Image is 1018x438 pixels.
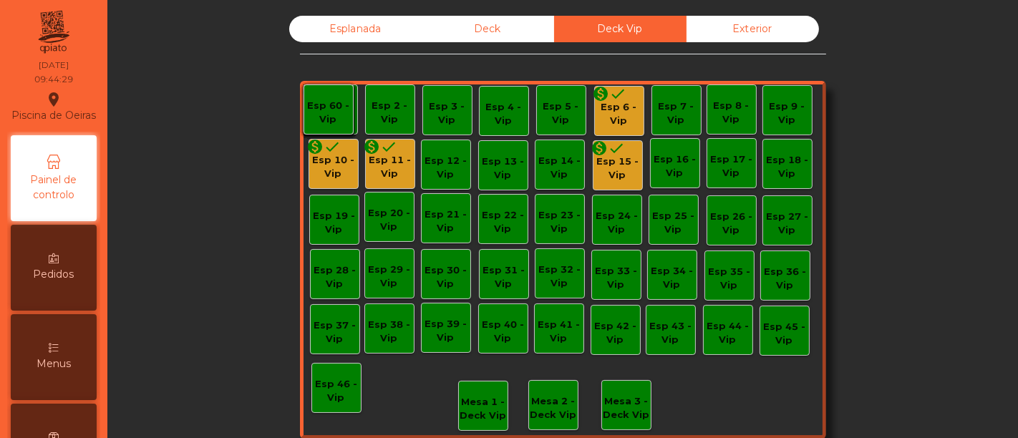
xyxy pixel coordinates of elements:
div: Esp 39 - Vip [422,317,470,345]
div: Esp 24 - Vip [593,209,641,237]
div: Esp 21 - Vip [422,208,470,235]
div: Esp 34 - Vip [648,264,697,292]
i: done [319,84,336,101]
div: Esp 32 - Vip [535,263,584,291]
i: done [610,85,627,102]
div: Esp 42 - Vip [591,319,640,347]
div: Esp 15 - Vip [593,155,642,182]
div: Esp 16 - Vip [651,152,699,180]
div: Esp 60 - Vip [304,99,353,127]
div: Exterior [687,16,819,42]
div: Esp 41 - Vip [535,318,583,346]
div: Esp 8 - Vip [707,99,756,127]
div: 09:44:29 [34,73,73,86]
div: Esp 13 - Vip [479,155,528,182]
div: Esp 5 - Vip [537,99,586,127]
div: Esp 11 - Vip [366,153,415,181]
div: Esp 20 - Vip [365,206,414,234]
div: Esp 19 - Vip [310,209,359,237]
i: done [381,138,398,155]
div: Esp 30 - Vip [422,263,470,291]
div: Esp 22 - Vip [479,208,528,236]
div: Esp 2 - Vip [366,99,415,127]
span: Painel de controlo [14,172,93,203]
img: qpiato [36,7,71,57]
div: Esp 25 - Vip [649,209,698,237]
div: Esp 29 - Vip [365,263,414,291]
span: Menus [37,356,71,371]
div: Esp 9 - Vip [763,99,812,127]
i: done [609,140,626,157]
div: Esp 31 - Vip [480,263,528,291]
div: Esp 38 - Vip [365,318,414,346]
i: monetization_on [302,84,319,101]
div: Esp 14 - Vip [535,154,584,182]
i: monetization_on [591,140,609,157]
div: Piscina de Oeiras [11,89,96,125]
i: monetization_on [307,138,324,155]
i: done [324,138,341,155]
div: Esp 40 - Vip [479,318,528,346]
div: Esp 36 - Vip [761,265,810,293]
div: Esp 28 - Vip [311,263,359,291]
div: Esp 43 - Vip [646,319,695,347]
i: location_on [45,91,62,108]
i: monetization_on [593,85,610,102]
div: Esp 35 - Vip [705,265,754,293]
div: Mesa 3 - Deck Vip [602,394,651,422]
div: Esp 45 - Vip [760,320,809,348]
div: Esp 27 - Vip [763,210,812,238]
div: Esp 12 - Vip [422,154,470,182]
div: Mesa 2 - Deck Vip [529,394,578,422]
div: Esp 18 - Vip [763,153,812,181]
div: Esp 23 - Vip [535,208,584,236]
div: Esp 6 - Vip [595,100,644,128]
div: Esp 44 - Vip [704,319,752,347]
div: Esp 3 - Vip [423,99,472,127]
div: Esp 46 - Vip [312,377,361,405]
div: Esp 10 - Vip [309,153,358,181]
div: Esp 7 - Vip [652,99,701,127]
div: Esplanada [289,16,422,42]
div: Deck [422,16,554,42]
div: Esp 37 - Vip [311,318,359,346]
i: monetization_on [364,138,381,155]
div: Esp 4 - Vip [480,100,528,128]
div: [DATE] [39,59,69,72]
div: Deck Vip [554,16,687,42]
span: Pedidos [34,267,74,282]
div: Mesa 1 - Deck Vip [459,395,508,423]
div: Esp 17 - Vip [707,152,756,180]
div: Esp 26 - Vip [707,210,756,238]
div: Esp 33 - Vip [592,264,641,292]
